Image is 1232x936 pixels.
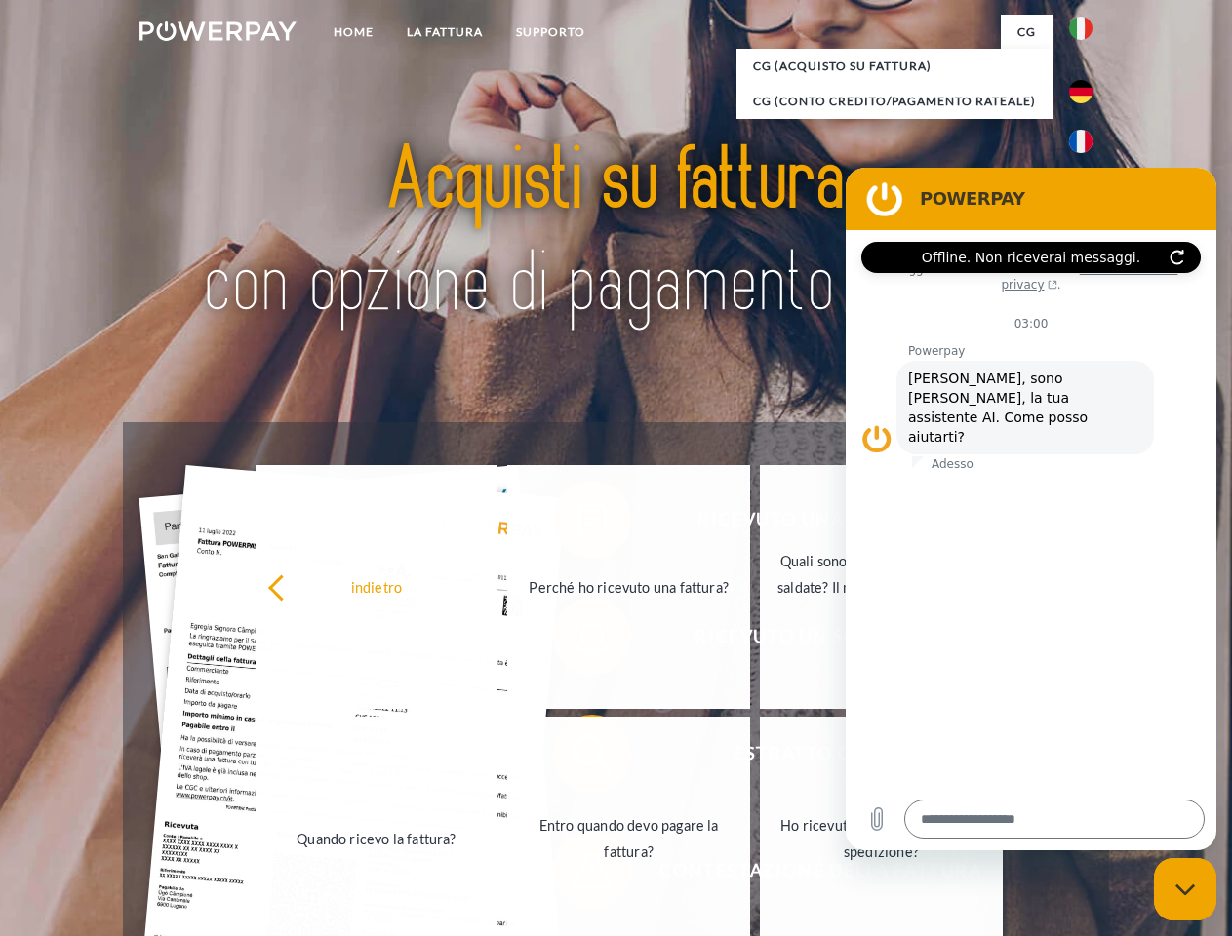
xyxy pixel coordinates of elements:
[772,547,991,626] div: Quali sono le fatture non ancora saldate? Il mio pagamento è stato ricevuto?
[267,825,487,851] div: Quando ricevo la fattura?
[736,84,1053,119] a: CG (Conto Credito/Pagamento rateale)
[519,812,738,865] div: Entro quando devo pagare la fattura?
[1001,15,1053,50] a: CG
[1154,858,1216,920] iframe: Pulsante per aprire la finestra di messaggistica, conversazione in corso
[139,21,297,41] img: logo-powerpay-white.svg
[736,49,1053,84] a: CG (Acquisto su fattura)
[519,573,738,600] div: Perché ho ricevuto una fattura?
[846,168,1216,850] iframe: Finestra di messaggistica
[760,465,1003,709] a: Quali sono le fatture non ancora saldate? Il mio pagamento è stato ricevuto?
[267,573,487,600] div: indietro
[499,15,602,50] a: Supporto
[1069,17,1093,40] img: it
[772,812,991,865] div: Ho ricevuto solo una parte della spedizione?
[1069,80,1093,103] img: de
[1069,130,1093,153] img: fr
[186,94,1046,373] img: title-powerpay_it.svg
[317,15,390,50] a: Home
[390,15,499,50] a: LA FATTURA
